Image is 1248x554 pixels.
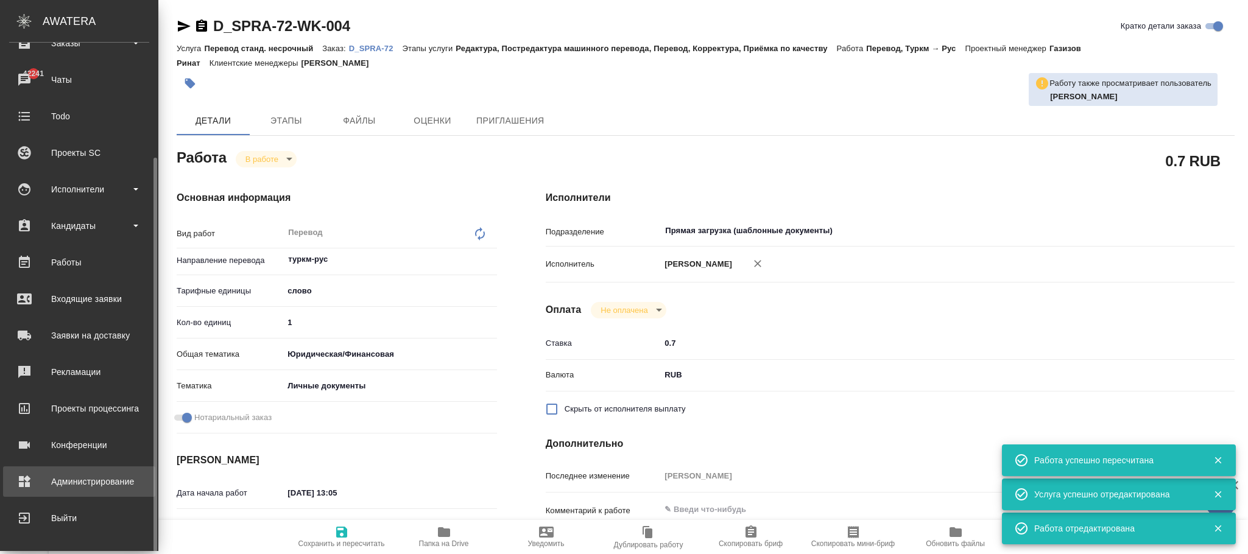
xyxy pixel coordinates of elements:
p: Проектный менеджер [965,44,1049,53]
button: Скопировать ссылку для ЯМессенджера [177,19,191,33]
div: Проекты процессинга [9,399,149,418]
div: Todo [9,107,149,125]
a: Администрирование [3,466,155,497]
p: Работу также просматривает пользователь [1049,77,1211,89]
p: Общая тематика [177,348,283,360]
button: В работе [242,154,282,164]
span: Сохранить и пересчитать [298,539,385,548]
p: Последнее изменение [546,470,661,482]
span: Этапы [257,113,316,128]
span: Дублировать работу [614,541,683,549]
span: Детали [184,113,242,128]
a: Заявки на доставку [3,320,155,351]
p: Валюта [546,369,661,381]
a: D_SPRA-72 [349,43,403,53]
span: Кратко детали заказа [1121,20,1201,32]
b: [PERSON_NAME] [1050,92,1118,101]
button: Закрыть [1205,489,1230,500]
p: [PERSON_NAME] [301,58,378,68]
div: Работа отредактирована [1034,522,1195,535]
p: Работа [837,44,867,53]
div: Личные документы [283,376,496,396]
div: Работа успешно пересчитана [1034,454,1195,466]
p: Клиентские менеджеры [210,58,301,68]
a: Работы [3,247,155,278]
input: Пустое поле [660,467,1177,485]
button: Open [490,258,493,261]
span: 42241 [16,68,51,80]
p: Комментарий к работе [546,505,661,517]
div: Чаты [9,71,149,89]
input: ✎ Введи что-нибудь [660,334,1177,352]
div: Проекты SC [9,144,149,162]
h4: Исполнители [546,191,1235,205]
div: Юридическая/Финансовая [283,344,496,365]
div: Рекламации [9,363,149,381]
p: Кол-во единиц [177,317,283,329]
button: Закрыть [1205,455,1230,466]
span: Скопировать мини-бриф [811,539,895,548]
div: В работе [236,151,297,167]
p: Услуга [177,44,204,53]
div: Выйти [9,509,149,527]
h2: Работа [177,146,227,167]
span: Обновить файлы [926,539,985,548]
input: ✎ Введи что-нибудь [283,314,496,331]
span: Оценки [403,113,462,128]
button: Не оплачена [597,305,651,315]
p: Ставка [546,337,661,349]
h4: [PERSON_NAME] [177,453,497,468]
span: Уведомить [528,539,565,548]
a: Конференции [3,430,155,460]
p: Перевод, Туркм → Рус [866,44,965,53]
a: Проекты процессинга [3,393,155,424]
div: Входящие заявки [9,290,149,308]
h4: Основная информация [177,191,497,205]
button: Скопировать бриф [700,520,802,554]
h4: Оплата [546,303,582,317]
span: Приглашения [476,113,545,128]
a: Входящие заявки [3,284,155,314]
button: Open [1171,230,1173,232]
div: Услуга успешно отредактирована [1034,488,1195,500]
button: Дублировать работу [598,520,700,554]
div: В работе [591,302,666,318]
div: Конференции [9,436,149,454]
button: Добавить тэг [177,70,203,97]
p: [PERSON_NAME] [660,258,732,270]
input: Пустое поле [283,519,390,536]
div: Кандидаты [9,217,149,235]
div: Администрирование [9,472,149,491]
span: Скопировать бриф [719,539,783,548]
a: D_SPRA-72-WK-004 [213,18,350,34]
p: D_SPRA-72 [349,44,403,53]
button: Скопировать мини-бриф [802,520,904,554]
p: Исполнитель [546,258,661,270]
button: Уведомить [495,520,598,554]
p: Вид работ [177,228,283,240]
p: Тематика [177,380,283,392]
div: Работы [9,253,149,272]
p: Направление перевода [177,254,283,267]
div: слово [283,281,496,301]
span: Папка на Drive [419,539,469,548]
p: Подразделение [546,226,661,238]
button: Удалить исполнителя [744,250,771,277]
span: Файлы [330,113,389,128]
p: Тарифные единицы [177,285,283,297]
div: RUB [660,365,1177,385]
p: Заказ: [322,44,348,53]
div: Заказы [9,34,149,52]
p: Перевод станд. несрочный [204,44,322,53]
p: Редактура, Постредактура машинного перевода, Перевод, Корректура, Приёмка по качеству [456,44,836,53]
h4: Дополнительно [546,437,1235,451]
button: Скопировать ссылку [194,19,209,33]
a: Выйти [3,503,155,533]
span: Нотариальный заказ [194,412,272,424]
button: Закрыть [1205,523,1230,534]
input: ✎ Введи что-нибудь [283,484,390,502]
p: Попова Галина [1050,91,1211,103]
a: Рекламации [3,357,155,387]
h2: 0.7 RUB [1165,150,1221,171]
p: Этапы услуги [403,44,456,53]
